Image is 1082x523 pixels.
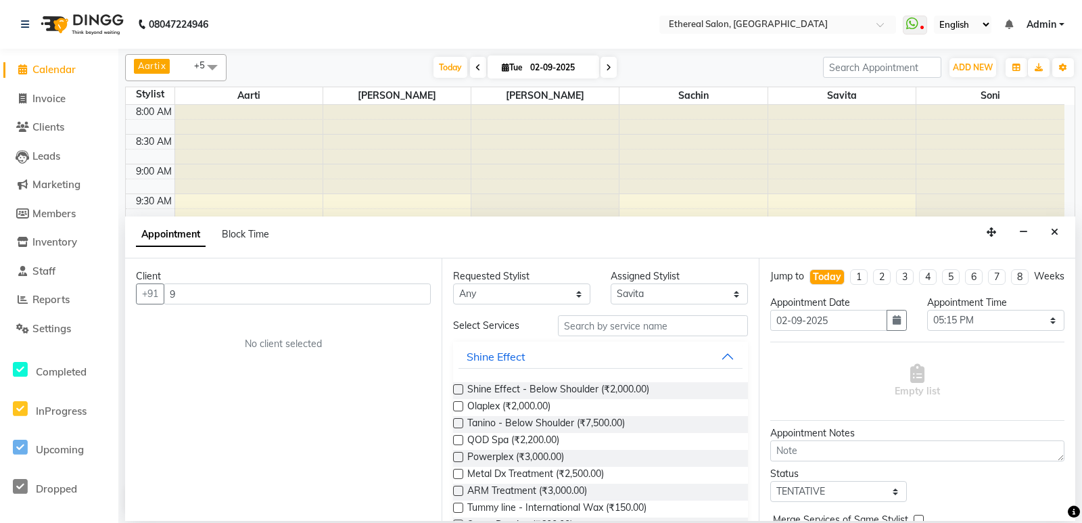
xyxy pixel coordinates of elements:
span: Aarti [175,87,323,104]
span: Block Time [222,228,269,240]
a: Calendar [3,62,115,78]
div: 8:00 AM [133,105,174,119]
img: logo [34,5,127,43]
span: Shine Effect - Below Shoulder (₹2,000.00) [467,382,649,399]
span: Inventory [32,235,77,248]
span: Tue [498,62,526,72]
a: Invoice [3,91,115,107]
a: Members [3,206,115,222]
li: 3 [896,269,914,285]
a: Settings [3,321,115,337]
div: Requested Stylist [453,269,590,283]
span: Metal Dx Treatment (₹2,500.00) [467,467,604,484]
a: Inventory [3,235,115,250]
span: Leads [32,150,60,162]
span: Tummy line - International Wax (₹150.00) [467,501,646,518]
span: Admin [1027,18,1056,32]
span: +5 [194,60,215,70]
a: Staff [3,264,115,279]
input: Search by service name [558,315,747,336]
a: Leads [3,149,115,164]
span: Calendar [32,63,76,76]
span: [PERSON_NAME] [323,87,471,104]
span: Completed [36,365,87,378]
span: ARM Treatment (₹3,000.00) [467,484,587,501]
div: Assigned Stylist [611,269,748,283]
span: Powerplex (₹3,000.00) [467,450,564,467]
span: Olaplex (₹2,000.00) [467,399,550,416]
div: Shine Effect [467,348,525,365]
span: Marketing [32,178,80,191]
div: Appointment Date [770,296,908,310]
span: Staff [32,265,55,277]
li: 4 [919,269,937,285]
span: Members [32,207,76,220]
b: 08047224946 [149,5,208,43]
span: Upcoming [36,443,84,456]
li: 1 [850,269,868,285]
span: ADD NEW [953,62,993,72]
span: Dropped [36,482,77,495]
span: Sachin [619,87,767,104]
a: x [160,60,166,71]
span: QOD Spa (₹2,200.00) [467,433,559,450]
div: Appointment Time [927,296,1064,310]
input: Search Appointment [823,57,941,78]
button: +91 [136,283,164,304]
li: 2 [873,269,891,285]
div: Status [770,467,908,481]
span: Savita [768,87,916,104]
input: yyyy-mm-dd [770,310,888,331]
span: InProgress [36,405,87,417]
span: Empty list [895,364,940,399]
div: Jump to [770,269,804,283]
li: 6 [965,269,983,285]
a: Marketing [3,177,115,193]
div: Weeks [1034,269,1064,283]
span: Clients [32,120,64,133]
span: Reports [32,293,70,306]
a: Clients [3,120,115,135]
span: Tanino - Below Shoulder (₹7,500.00) [467,416,625,433]
button: Close [1045,222,1064,243]
span: Soni [916,87,1064,104]
span: Today [433,57,467,78]
div: No client selected [168,337,398,351]
li: 7 [988,269,1006,285]
span: Aarti [138,60,160,71]
li: 8 [1011,269,1029,285]
div: 9:30 AM [133,194,174,208]
div: Appointment Notes [770,426,1064,440]
div: 9:00 AM [133,164,174,179]
div: Select Services [443,319,548,333]
span: [PERSON_NAME] [471,87,619,104]
span: Invoice [32,92,66,105]
input: 2025-09-02 [526,58,594,78]
div: Today [813,270,841,284]
div: 8:30 AM [133,135,174,149]
li: 5 [942,269,960,285]
span: Appointment [136,223,206,247]
div: Client [136,269,431,283]
button: Shine Effect [458,344,742,369]
input: Search by Name/Mobile/Email/Code [164,283,431,304]
span: Settings [32,322,71,335]
div: Stylist [126,87,174,101]
a: Reports [3,292,115,308]
button: ADD NEW [949,58,996,77]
